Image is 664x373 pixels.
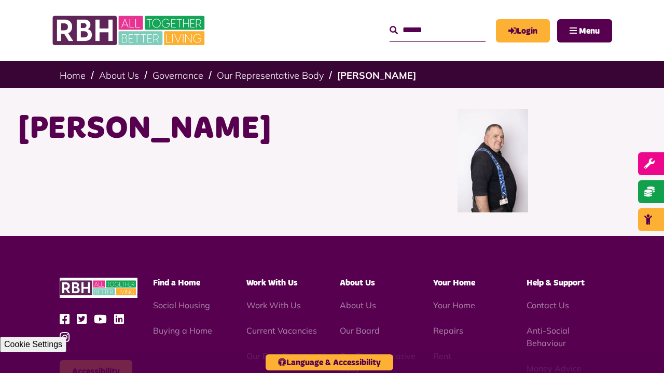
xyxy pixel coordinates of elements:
[60,69,86,81] a: Home
[433,325,463,336] a: Repairs
[18,109,324,149] h1: [PERSON_NAME]
[153,325,212,336] a: Buying a Home
[340,300,376,310] a: About Us
[153,300,210,310] a: Social Housing
[337,69,416,81] a: [PERSON_NAME]
[557,19,612,42] button: Navigation
[527,300,569,310] a: Contact Us
[153,69,203,81] a: Governance
[246,279,298,287] span: Work With Us
[246,325,317,336] a: Current Vacancies
[153,279,200,287] span: Find a Home
[433,351,451,361] a: Rent
[458,109,528,212] img: John McDermott
[266,354,393,370] button: Language & Accessibility
[496,19,550,42] a: MyRBH
[246,351,294,361] a: Our Benefits
[433,300,475,310] a: Your Home
[246,300,301,310] a: Work With Us
[579,27,600,35] span: Menu
[433,279,475,287] span: Your Home
[340,279,375,287] span: About Us
[217,69,324,81] a: Our Representative Body
[340,325,380,336] a: Our Board
[527,279,585,287] span: Help & Support
[52,10,208,51] img: RBH
[60,278,137,298] img: RBH
[99,69,139,81] a: About Us
[617,326,664,373] iframe: Netcall Web Assistant for live chat
[527,325,570,348] a: Anti-Social Behaviour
